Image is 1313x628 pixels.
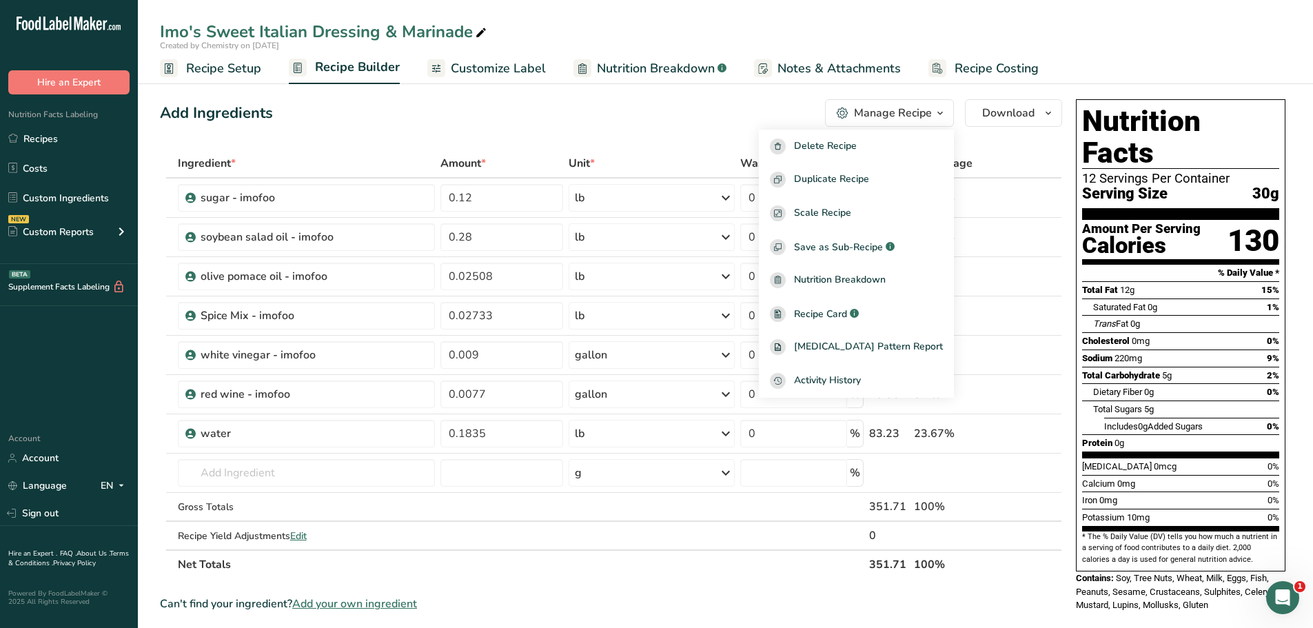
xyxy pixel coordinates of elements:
a: About Us . [77,549,110,558]
span: Customize Label [451,59,546,78]
span: 1 [1294,581,1305,592]
span: Protein [1082,438,1112,448]
button: Hire an Expert [8,70,130,94]
span: Scale Recipe [794,205,851,221]
span: Recipe Setup [186,59,261,78]
th: Net Totals [175,549,866,578]
span: Amount [440,155,486,172]
div: 130 [1228,223,1279,259]
span: Recipe Card [794,307,847,321]
span: Potassium [1082,512,1125,523]
div: 8.2% [914,386,997,403]
span: 0% [1268,495,1279,505]
span: Activity History [794,373,861,389]
a: Hire an Expert . [8,549,57,558]
span: 12g [1120,285,1134,295]
span: Serving Size [1082,185,1168,203]
input: Add Ingredient [178,459,435,487]
div: Calories [1082,236,1201,256]
span: Add your own ingredient [292,596,417,612]
span: Duplicate Recipe [794,172,869,188]
button: Download [965,99,1062,127]
div: lb [575,229,584,245]
div: 15.48% [914,190,997,206]
span: Nutrition Breakdown [794,272,886,288]
span: Iron [1082,495,1097,505]
h1: Nutrition Facts [1082,105,1279,169]
div: NEW [8,215,29,223]
div: gallon [575,347,607,363]
a: Terms & Conditions . [8,549,129,568]
i: Trans [1093,318,1116,329]
span: Delete Recipe [794,139,857,154]
div: 23.67% [914,425,997,442]
span: 0g [1148,302,1157,312]
span: 1% [1267,302,1279,312]
div: lb [575,268,584,285]
span: 10mg [1127,512,1150,523]
span: 15% [1261,285,1279,295]
span: 0% [1268,478,1279,489]
div: EN [101,478,130,494]
a: Recipe Costing [928,53,1039,84]
a: Privacy Policy [53,558,96,568]
span: Contains: [1076,573,1114,583]
span: Created by Chemistry on [DATE] [160,40,279,51]
span: 0mg [1099,495,1117,505]
div: white vinegar - imofoo [201,347,373,363]
span: 0% [1267,421,1279,432]
button: Scale Recipe [759,196,954,230]
div: Custom Reports [8,225,94,239]
div: 3.52% [914,307,997,324]
span: 0g [1130,318,1140,329]
span: 30g [1252,185,1279,203]
button: Activity History [759,364,954,398]
a: [MEDICAL_DATA] Pattern Report [759,331,954,365]
span: Ingredient [178,155,236,172]
span: Soy, Tree Nuts, Wheat, Milk, Eggs, Fish, Peanuts, Sesame, Crustaceans, Sulphites, Celery, Mustard... [1076,573,1271,610]
div: 0 [869,527,908,544]
span: [MEDICAL_DATA] [1082,461,1152,472]
span: 0% [1268,512,1279,523]
span: Fat [1093,318,1128,329]
span: Edit [290,529,307,543]
span: Save as Sub-Recipe [794,240,883,254]
button: Manage Recipe [825,99,954,127]
span: 0% [1268,461,1279,472]
th: 351.71 [866,549,911,578]
div: g [575,465,582,481]
span: Unit [569,155,595,172]
span: 0mcg [1154,461,1177,472]
span: 220mg [1114,353,1142,363]
div: Gross Totals [178,500,435,514]
span: Total Fat [1082,285,1118,295]
div: 36.11% [914,229,997,245]
a: Nutrition Breakdown [759,263,954,297]
span: [MEDICAL_DATA] Pattern Report [794,339,943,355]
div: 12 Servings Per Container [1082,172,1279,185]
span: Recipe Builder [315,58,400,77]
span: Saturated Fat [1093,302,1146,312]
a: Recipe Builder [289,52,400,85]
div: soybean salad oil - imofoo [201,229,373,245]
button: Duplicate Recipe [759,163,954,197]
a: FAQ . [60,549,77,558]
div: Spice Mix - imofoo [201,307,373,324]
span: Calcium [1082,478,1115,489]
a: Recipe Setup [160,53,261,84]
div: 3.23% [914,268,997,285]
div: red wine - imofoo [201,386,373,403]
div: Powered By FoodLabelMaker © 2025 All Rights Reserved [8,589,130,606]
section: * The % Daily Value (DV) tells you how much a nutrient in a serving of food contributes to a dail... [1082,531,1279,565]
span: 9% [1267,353,1279,363]
div: Manage Recipe [854,105,932,121]
div: 9.78% [914,347,997,363]
div: Imo's Sweet Italian Dressing & Marinade [160,19,489,44]
div: Recipe Yield Adjustments [178,529,435,543]
button: Delete Recipe [759,130,954,163]
div: Can't find your ingredient? [160,596,1062,612]
span: Dietary Fiber [1093,387,1142,397]
span: Total Carbohydrate [1082,370,1160,381]
div: lb [575,307,584,324]
span: Includes Added Sugars [1104,421,1203,432]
